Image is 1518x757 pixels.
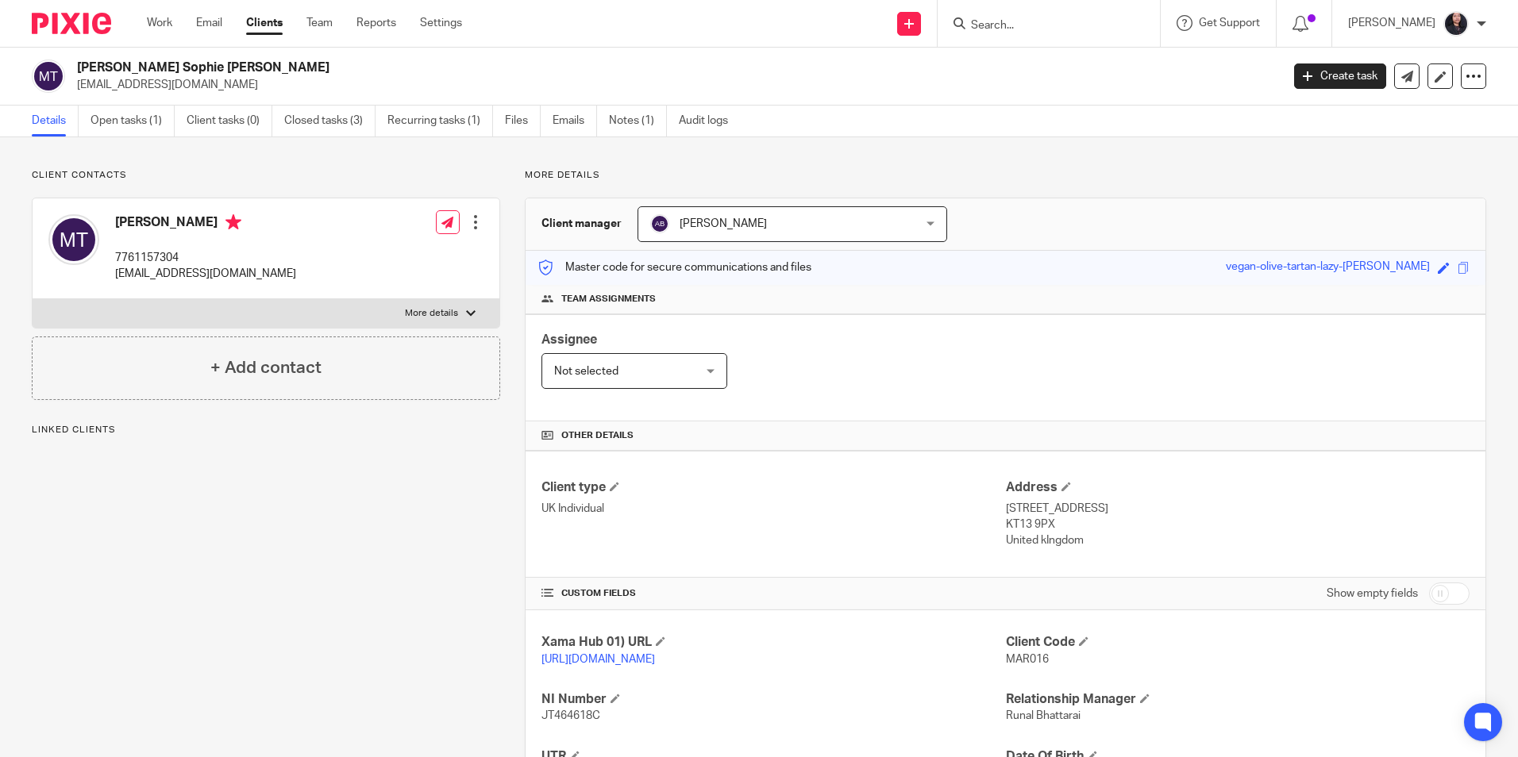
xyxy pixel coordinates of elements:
[1006,710,1081,721] span: Runal Bhattarai
[525,169,1486,182] p: More details
[505,106,541,136] a: Files
[537,259,811,275] p: Master code for secure communications and files
[77,60,1031,76] h2: [PERSON_NAME] Sophie [PERSON_NAME]
[32,169,500,182] p: Client contacts
[650,214,669,233] img: svg%3E
[1006,501,1470,517] p: [STREET_ADDRESS]
[554,366,618,377] span: Not selected
[32,60,65,93] img: svg%3E
[32,424,500,436] p: Linked clients
[284,106,376,136] a: Closed tasks (3)
[1199,17,1260,29] span: Get Support
[187,106,272,136] a: Client tasks (0)
[420,15,462,31] a: Settings
[1006,634,1470,651] h4: Client Code
[1006,517,1470,532] p: KT13 9PX
[541,654,655,665] a: [URL][DOMAIN_NAME]
[77,77,1270,93] p: [EMAIL_ADDRESS][DOMAIN_NAME]
[541,333,597,346] span: Assignee
[541,216,622,232] h3: Client manager
[115,250,296,266] p: 7761157304
[553,106,597,136] a: Emails
[32,13,111,34] img: Pixie
[356,15,396,31] a: Reports
[541,710,600,721] span: JT464618C
[1006,654,1049,665] span: MAR016
[210,355,322,380] h4: + Add contact
[679,106,740,136] a: Audit logs
[680,218,767,229] span: [PERSON_NAME]
[541,479,1005,496] h4: Client type
[1443,11,1469,37] img: MicrosoftTeams-image.jfif
[561,429,634,442] span: Other details
[147,15,172,31] a: Work
[387,106,493,136] a: Recurring tasks (1)
[541,587,1005,600] h4: CUSTOM FIELDS
[541,634,1005,651] h4: Xama Hub 01) URL
[969,19,1112,33] input: Search
[1006,479,1470,496] h4: Address
[225,214,241,230] i: Primary
[1006,532,1470,548] p: United kIngdom
[91,106,175,136] a: Open tasks (1)
[306,15,333,31] a: Team
[115,266,296,282] p: [EMAIL_ADDRESS][DOMAIN_NAME]
[541,691,1005,708] h4: NI Number
[1294,63,1386,89] a: Create task
[115,214,296,234] h4: [PERSON_NAME]
[1226,259,1430,277] div: vegan-olive-tartan-lazy-[PERSON_NAME]
[48,214,99,265] img: svg%3E
[561,293,656,305] span: Team assignments
[405,307,458,320] p: More details
[1006,691,1470,708] h4: Relationship Manager
[32,106,79,136] a: Details
[1327,586,1418,601] label: Show empty fields
[541,501,1005,517] p: UK Individual
[246,15,283,31] a: Clients
[609,106,667,136] a: Notes (1)
[1348,15,1435,31] p: [PERSON_NAME]
[196,15,222,31] a: Email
